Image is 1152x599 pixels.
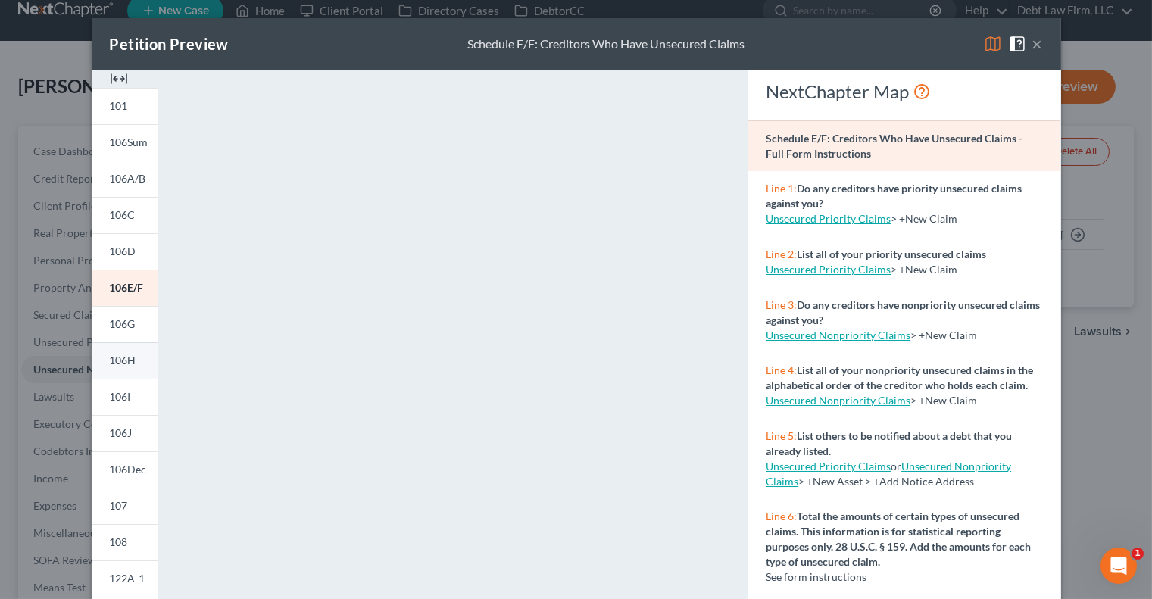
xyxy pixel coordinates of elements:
[766,80,1042,104] div: NextChapter Map
[797,248,986,261] strong: List all of your priority unsecured claims
[891,212,957,225] span: > +New Claim
[766,429,1012,457] strong: List others to be notified about a debt that you already listed.
[766,460,1011,488] span: > +New Asset > +Add Notice Address
[92,379,158,415] a: 106I
[92,306,158,342] a: 106G
[110,354,136,367] span: 106H
[910,329,977,342] span: > +New Claim
[110,136,148,148] span: 106Sum
[110,172,146,185] span: 106A/B
[766,394,910,407] a: Unsecured Nonpriority Claims
[766,510,1031,568] strong: Total the amounts of certain types of unsecured claims. This information is for statistical repor...
[92,197,158,233] a: 106C
[766,263,891,276] a: Unsecured Priority Claims
[110,572,145,585] span: 122A-1
[92,233,158,270] a: 106D
[110,70,128,88] img: expand-e0f6d898513216a626fdd78e52531dac95497ffd26381d4c15ee2fc46db09dca.svg
[110,535,128,548] span: 108
[110,245,136,257] span: 106D
[110,463,147,476] span: 106Dec
[984,35,1002,53] img: map-eea8200ae884c6f1103ae1953ef3d486a96c86aabb227e865a55264e3737af1f.svg
[92,415,158,451] a: 106J
[766,429,797,442] span: Line 5:
[1008,35,1026,53] img: help-close-5ba153eb36485ed6c1ea00a893f15db1cb9b99d6cae46e1a8edb6c62d00a1a76.svg
[766,460,901,473] span: or
[92,524,158,560] a: 108
[766,182,1022,210] strong: Do any creditors have priority unsecured claims against you?
[766,570,866,583] span: See form instructions
[92,270,158,306] a: 106E/F
[110,317,136,330] span: 106G
[92,488,158,524] a: 107
[92,451,158,488] a: 106Dec
[110,208,136,221] span: 106C
[92,124,158,161] a: 106Sum
[110,33,229,55] div: Petition Preview
[766,298,1040,326] strong: Do any creditors have nonpriority unsecured claims against you?
[766,460,891,473] a: Unsecured Priority Claims
[92,342,158,379] a: 106H
[110,99,128,112] span: 101
[766,329,910,342] a: Unsecured Nonpriority Claims
[910,394,977,407] span: > +New Claim
[766,182,797,195] span: Line 1:
[766,298,797,311] span: Line 3:
[110,499,128,512] span: 107
[92,560,158,597] a: 122A-1
[766,460,1011,488] a: Unsecured Nonpriority Claims
[766,510,797,523] span: Line 6:
[766,248,797,261] span: Line 2:
[92,88,158,124] a: 101
[766,363,797,376] span: Line 4:
[891,263,957,276] span: > +New Claim
[766,363,1033,392] strong: List all of your nonpriority unsecured claims in the alphabetical order of the creditor who holds...
[110,390,131,403] span: 106I
[110,281,144,294] span: 106E/F
[110,426,133,439] span: 106J
[92,161,158,197] a: 106A/B
[467,36,745,53] div: Schedule E/F: Creditors Who Have Unsecured Claims
[1100,548,1137,584] iframe: Intercom live chat
[766,132,1022,160] strong: Schedule E/F: Creditors Who Have Unsecured Claims - Full Form Instructions
[1032,35,1043,53] button: ×
[1132,548,1144,560] span: 1
[766,212,891,225] a: Unsecured Priority Claims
